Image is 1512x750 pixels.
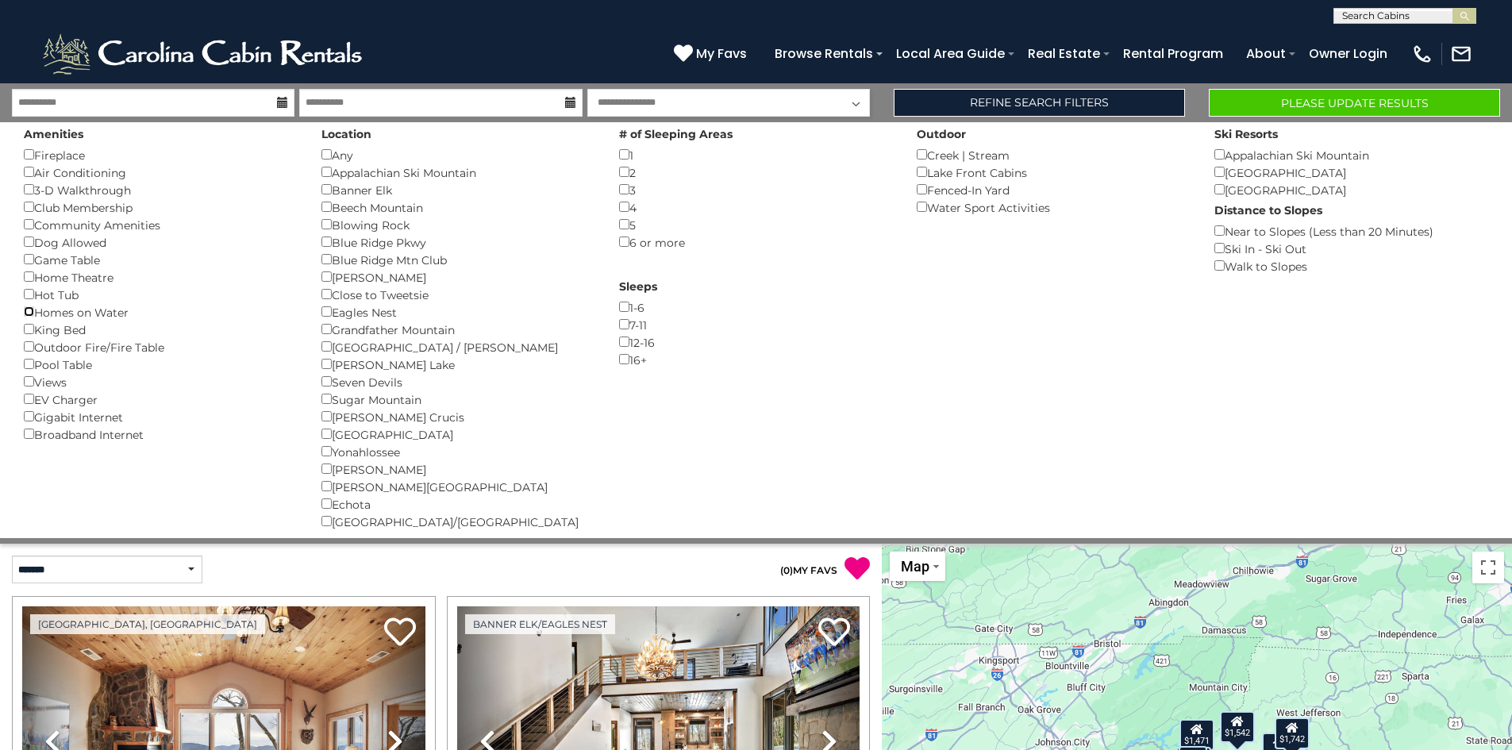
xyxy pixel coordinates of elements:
a: Rental Program [1115,40,1231,67]
div: Ski In - Ski Out [1214,240,1488,257]
div: Hot Tub [24,286,298,303]
div: 16+ [619,351,893,368]
div: EV Charger [24,390,298,408]
div: Dog Allowed [24,233,298,251]
div: [GEOGRAPHIC_DATA] [1214,181,1488,198]
div: Air Conditioning [24,163,298,181]
div: 1 [619,146,893,163]
a: Add to favorites [818,616,850,650]
img: phone-regular-white.png [1411,43,1433,65]
div: Water Sport Activities [917,198,1191,216]
div: [PERSON_NAME][GEOGRAPHIC_DATA] [321,478,595,495]
div: Sugar Mountain [321,390,595,408]
label: Amenities [24,126,83,142]
div: 1-6 [619,298,893,316]
label: Outdoor [917,126,966,142]
div: Home Theatre [24,268,298,286]
label: Ski Resorts [1214,126,1278,142]
div: Club Membership [24,198,298,216]
div: Lake Front Cabins [917,163,1191,181]
div: Near to Slopes (Less than 20 Minutes) [1214,222,1488,240]
div: Fenced-In Yard [917,181,1191,198]
div: 7-11 [619,316,893,333]
img: mail-regular-white.png [1450,43,1472,65]
a: Refine Search Filters [894,89,1185,117]
div: Seven Devils [321,373,595,390]
a: Real Estate [1020,40,1108,67]
div: [PERSON_NAME] [321,268,595,286]
div: Views [24,373,298,390]
a: About [1238,40,1294,67]
label: # of Sleeping Areas [619,126,733,142]
div: 3-D Walkthrough [24,181,298,198]
img: White-1-2.png [40,30,369,78]
button: Change map style [890,552,945,581]
div: Blowing Rock [321,216,595,233]
span: Map [901,558,929,575]
div: King Bed [24,321,298,338]
div: Homes on Water [24,303,298,321]
div: Grandfather Mountain [321,321,595,338]
div: $1,542 [1220,711,1255,743]
a: Browse Rentals [767,40,881,67]
div: Creek | Stream [917,146,1191,163]
div: Outdoor Fire/Fire Table [24,338,298,356]
div: 2 [619,163,893,181]
a: (0)MY FAVS [780,564,837,576]
button: Please Update Results [1209,89,1500,117]
div: Gigabit Internet [24,408,298,425]
div: Game Table [24,251,298,268]
div: Echota [321,495,595,513]
div: Blue Ridge Mtn Club [321,251,595,268]
div: Appalachian Ski Mountain [321,163,595,181]
div: Fireplace [24,146,298,163]
div: Beech Mountain [321,198,595,216]
a: Banner Elk/Eagles Nest [465,614,615,634]
div: [GEOGRAPHIC_DATA]/[GEOGRAPHIC_DATA] [321,513,595,530]
div: Community Amenities [24,216,298,233]
div: Eagles Nest [321,303,595,321]
label: Location [321,126,371,142]
div: Banner Elk [321,181,595,198]
div: [PERSON_NAME] [321,460,595,478]
div: Appalachian Ski Mountain [1214,146,1488,163]
div: [GEOGRAPHIC_DATA] [1214,163,1488,181]
label: Distance to Slopes [1214,202,1322,218]
div: Any [321,146,595,163]
a: Local Area Guide [888,40,1013,67]
div: $1,742 [1275,717,1310,749]
div: 5 [619,216,893,233]
div: [GEOGRAPHIC_DATA] [321,425,595,443]
div: Walk to Slopes [1214,257,1488,275]
a: [GEOGRAPHIC_DATA], [GEOGRAPHIC_DATA] [30,614,265,634]
div: [PERSON_NAME] Crucis [321,408,595,425]
span: 0 [783,564,790,576]
div: [GEOGRAPHIC_DATA] / [PERSON_NAME] [321,338,595,356]
div: 4 [619,198,893,216]
span: My Favs [696,44,747,63]
div: Close to Tweetsie [321,286,595,303]
span: ( ) [780,564,793,576]
label: Sleeps [619,279,657,294]
div: 3 [619,181,893,198]
div: [PERSON_NAME] Lake [321,356,595,373]
div: Yonahlossee [321,443,595,460]
a: My Favs [674,44,751,64]
div: Pool Table [24,356,298,373]
button: Toggle fullscreen view [1472,552,1504,583]
div: Blue Ridge Pkwy [321,233,595,251]
div: Broadband Internet [24,425,298,443]
a: Owner Login [1301,40,1395,67]
div: 12-16 [619,333,893,351]
div: 6 or more [619,233,893,251]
